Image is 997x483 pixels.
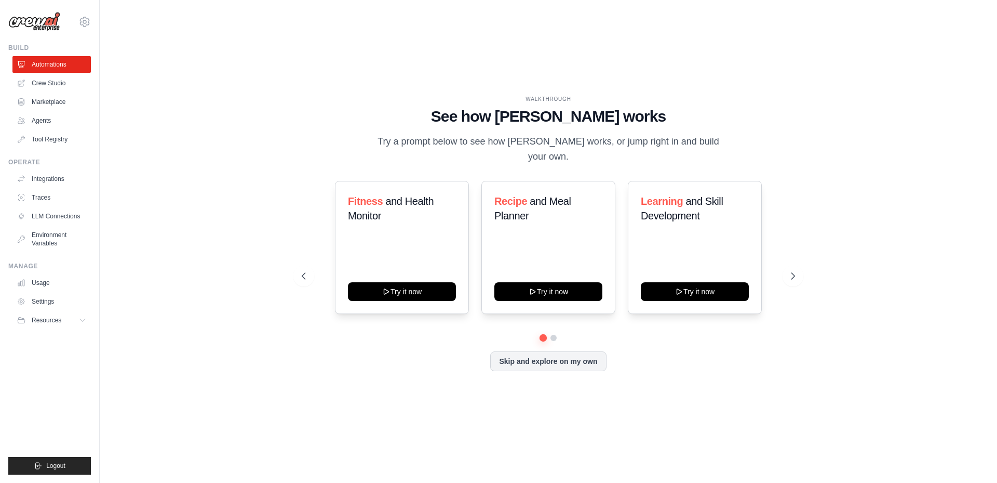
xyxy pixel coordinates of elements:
span: and Health Monitor [348,195,434,221]
a: Settings [12,293,91,310]
a: Traces [12,189,91,206]
p: Try a prompt below to see how [PERSON_NAME] works, or jump right in and build your own. [374,134,723,165]
button: Resources [12,312,91,329]
div: WALKTHROUGH [302,95,795,103]
button: Skip and explore on my own [490,351,606,371]
img: Logo [8,12,60,32]
button: Logout [8,457,91,475]
a: Environment Variables [12,227,91,252]
a: Automations [12,56,91,73]
a: LLM Connections [12,208,91,225]
span: Learning [641,195,683,207]
a: Crew Studio [12,75,91,92]
div: Manage [8,262,91,270]
span: Recipe [494,195,527,207]
a: Marketplace [12,94,91,110]
a: Usage [12,275,91,291]
span: Fitness [348,195,383,207]
button: Try it now [348,282,456,301]
span: Logout [46,462,65,470]
a: Tool Registry [12,131,91,148]
span: and Meal Planner [494,195,571,221]
button: Try it now [641,282,749,301]
div: Build [8,44,91,52]
button: Try it now [494,282,602,301]
h1: See how [PERSON_NAME] works [302,107,795,126]
div: Operate [8,158,91,166]
a: Agents [12,112,91,129]
a: Integrations [12,171,91,187]
span: Resources [32,316,61,324]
